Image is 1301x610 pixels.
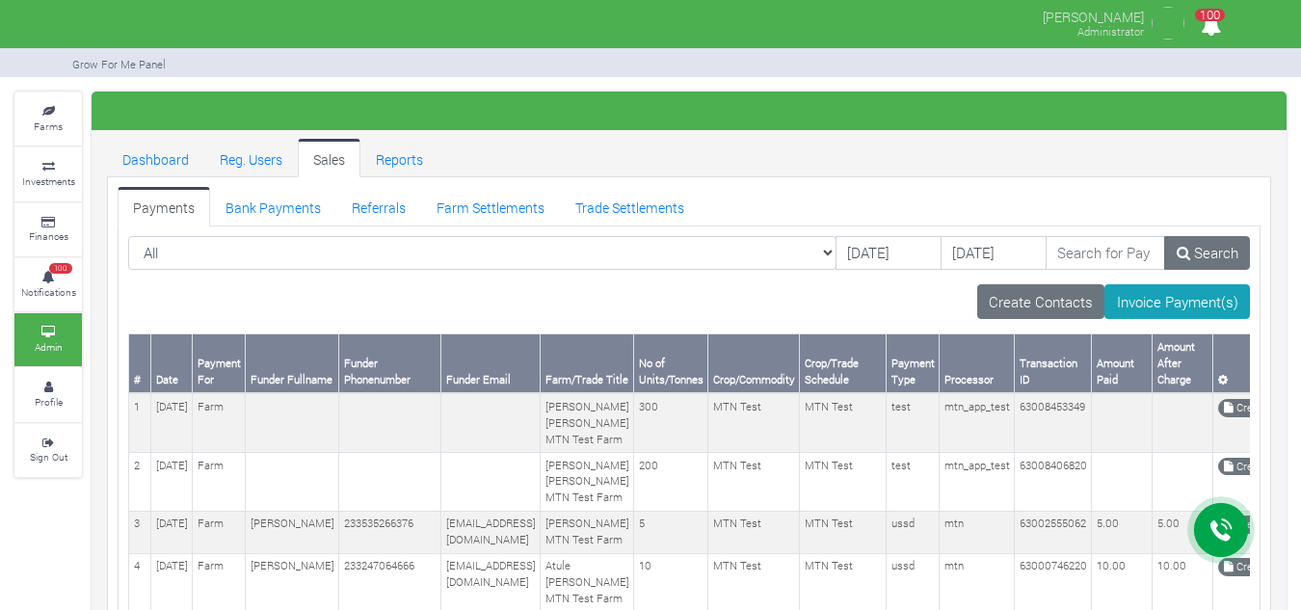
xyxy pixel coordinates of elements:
[339,334,441,393] th: Funder Phonenumber
[887,511,940,553] td: ussd
[1092,511,1153,553] td: 5.00
[940,334,1015,393] th: Processor
[49,263,72,275] span: 100
[441,334,541,393] th: Funder Email
[360,139,438,177] a: Reports
[1043,4,1144,27] p: [PERSON_NAME]
[887,393,940,452] td: test
[336,187,421,225] a: Referrals
[940,393,1015,452] td: mtn_app_test
[246,511,339,553] td: [PERSON_NAME]
[14,368,82,421] a: Profile
[22,174,75,188] small: Investments
[541,334,634,393] th: Farm/Trade Title
[298,139,360,177] a: Sales
[836,236,942,271] input: DD/MM/YYYY
[193,511,246,553] td: Farm
[1015,393,1092,452] td: 63008453349
[940,453,1015,512] td: mtn_app_test
[14,313,82,366] a: Admin
[339,511,441,553] td: 233535266376
[14,424,82,477] a: Sign Out
[129,453,151,512] td: 2
[107,139,204,177] a: Dashboard
[35,395,63,409] small: Profile
[708,511,800,553] td: MTN Test
[246,334,339,393] th: Funder Fullname
[151,453,193,512] td: [DATE]
[541,511,634,553] td: [PERSON_NAME] MTN Test Farm
[1149,4,1187,42] img: growforme image
[887,334,940,393] th: Payment Type
[1153,511,1213,553] td: 5.00
[1192,4,1230,47] i: Notifications
[151,511,193,553] td: [DATE]
[560,187,700,225] a: Trade Settlements
[1046,236,1166,271] input: Search for Payments
[800,393,887,452] td: MTN Test
[129,334,151,393] th: #
[800,453,887,512] td: MTN Test
[941,236,1047,271] input: DD/MM/YYYY
[541,453,634,512] td: [PERSON_NAME] [PERSON_NAME] MTN Test Farm
[151,334,193,393] th: Date
[1195,9,1225,21] span: 100
[210,187,336,225] a: Bank Payments
[634,334,708,393] th: No of Units/Tonnes
[541,393,634,452] td: [PERSON_NAME] [PERSON_NAME] MTN Test Farm
[193,453,246,512] td: Farm
[1192,18,1230,37] a: 100
[634,453,708,512] td: 200
[800,511,887,553] td: MTN Test
[634,393,708,452] td: 300
[1153,334,1213,393] th: Amount After Charge
[708,334,800,393] th: Crop/Commodity
[29,229,68,243] small: Finances
[887,453,940,512] td: test
[193,334,246,393] th: Payment For
[129,393,151,452] td: 1
[421,187,560,225] a: Farm Settlements
[72,57,166,71] small: Grow For Me Panel
[708,393,800,452] td: MTN Test
[940,511,1015,553] td: mtn
[634,511,708,553] td: 5
[441,511,541,553] td: [EMAIL_ADDRESS][DOMAIN_NAME]
[34,119,63,133] small: Farms
[129,511,151,553] td: 3
[14,258,82,311] a: 100 Notifications
[151,393,193,452] td: [DATE]
[14,203,82,256] a: Finances
[1077,24,1144,39] small: Administrator
[14,93,82,146] a: Farms
[1092,334,1153,393] th: Amount Paid
[1015,453,1092,512] td: 63008406820
[1104,284,1250,319] a: Invoice Payment(s)
[21,285,76,299] small: Notifications
[708,453,800,512] td: MTN Test
[35,340,63,354] small: Admin
[800,334,887,393] th: Crop/Trade Schedule
[1015,511,1092,553] td: 63002555062
[71,4,81,42] img: growforme image
[118,187,210,225] a: Payments
[1015,334,1092,393] th: Transaction ID
[204,139,298,177] a: Reg. Users
[14,147,82,200] a: Investments
[1164,236,1250,271] a: Search
[193,393,246,452] td: Farm
[30,450,67,464] small: Sign Out
[977,284,1105,319] a: Create Contacts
